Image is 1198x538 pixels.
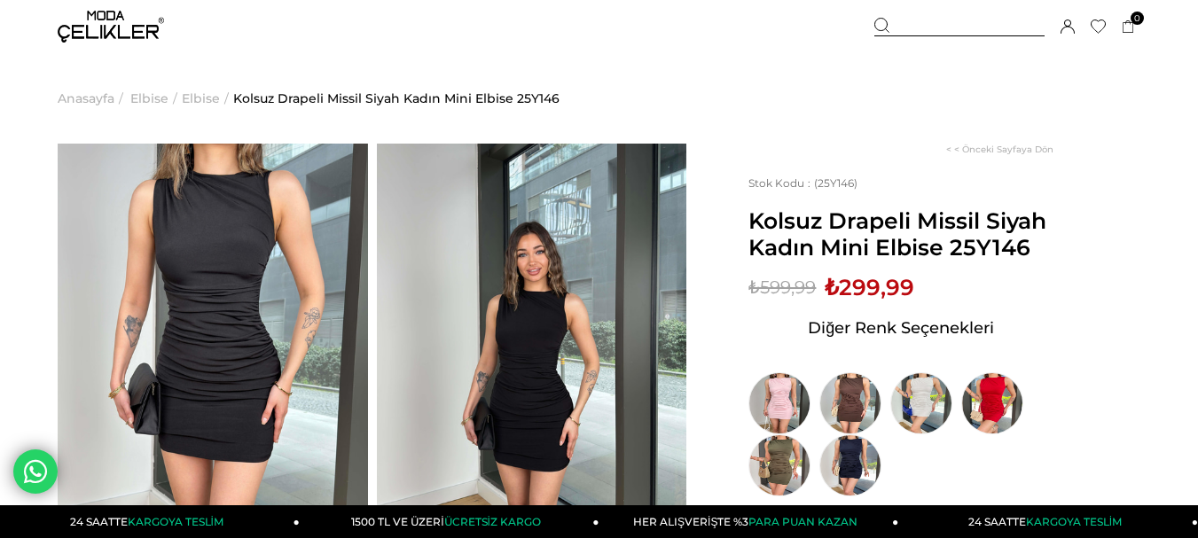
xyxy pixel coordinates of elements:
a: Kolsuz Drapeli Missil Siyah Kadın Mini Elbise 25Y146 [233,53,560,144]
a: 1500 TL VE ÜZERİÜCRETSİZ KARGO [300,505,599,538]
img: Kolsuz Drapeli Missil Pembe Kadın Mini Elbise 25Y146 [748,372,810,434]
span: 0 [1131,12,1144,25]
a: < < Önceki Sayfaya Dön [946,144,1053,155]
img: Kolsuz Drapeli Missil Kırmızı Kadın Mini Elbise 25Y146 [961,372,1023,434]
span: (25Y146) [748,176,857,190]
span: ÜCRETSİZ KARGO [444,515,541,528]
span: ₺299,99 [825,274,914,300]
a: Elbise [130,53,168,144]
img: Kolsuz Drapeli Missil Beyaz Kadın Mini Elbise 25Y146 [890,372,952,434]
img: Kolsuz Drapeli Missil Haki Kadın Mini Elbise 25Y146 [748,434,810,496]
span: Diğer Renk Seçenekleri [808,314,994,342]
a: 24 SAATTEKARGOYA TESLİM [898,505,1198,538]
span: Kolsuz Drapeli Missil Siyah Kadın Mini Elbise 25Y146 [748,207,1053,261]
span: ₺599,99 [748,274,816,300]
a: 0 [1122,20,1135,34]
img: Kolsuz Drapeli Missil Kahve Kadın Mini Elbise 25Y146 [819,372,881,434]
img: logo [58,11,164,43]
img: Kolsuz Drapeli Missil Lacivert Kadın Mini Elbise 25Y146 [819,434,881,496]
li: > [182,53,233,144]
a: HER ALIŞVERİŞTE %3PARA PUAN KAZAN [599,505,899,538]
li: > [130,53,182,144]
span: Stok Kodu [748,176,814,190]
li: > [58,53,128,144]
a: Elbise [182,53,220,144]
span: KARGOYA TESLİM [1026,515,1122,528]
a: Anasayfa [58,53,114,144]
span: KARGOYA TESLİM [128,515,223,528]
span: PARA PUAN KAZAN [748,515,857,528]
